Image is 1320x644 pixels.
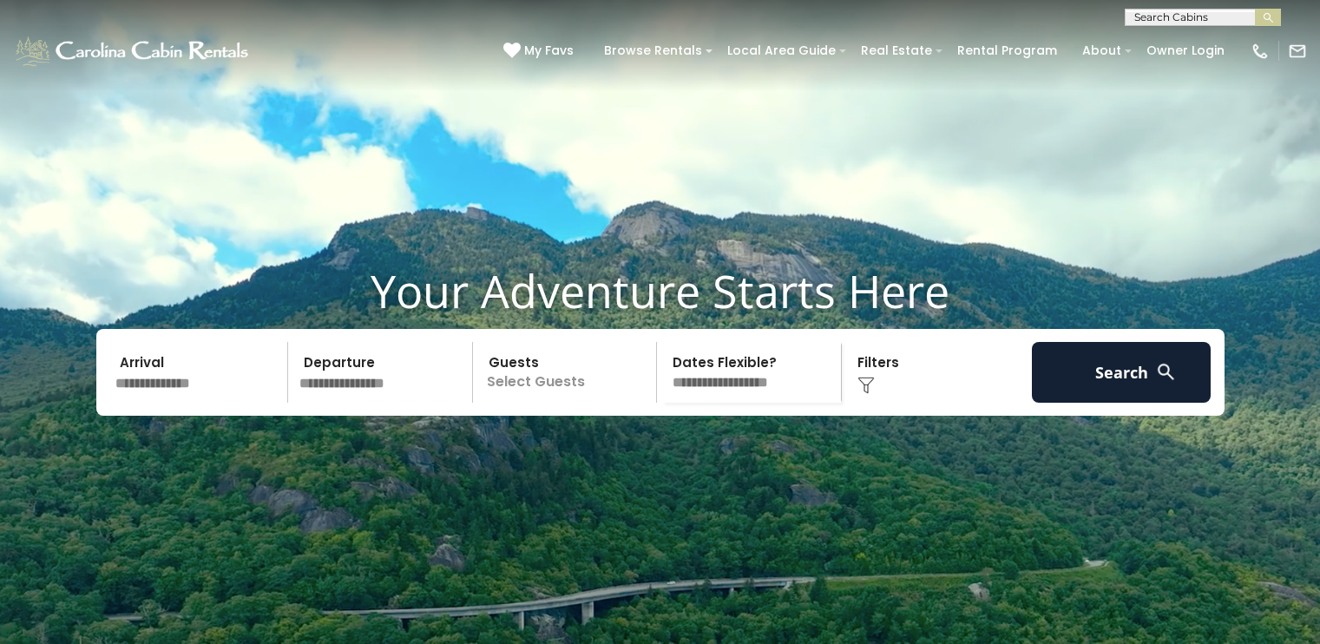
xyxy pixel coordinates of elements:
a: Browse Rentals [595,37,711,64]
a: Real Estate [852,37,941,64]
img: search-regular-white.png [1155,361,1177,383]
a: Rental Program [949,37,1066,64]
h1: Your Adventure Starts Here [13,264,1307,318]
img: mail-regular-white.png [1288,42,1307,61]
p: Select Guests [478,342,657,403]
a: My Favs [503,42,578,61]
a: About [1074,37,1130,64]
button: Search [1032,342,1212,403]
a: Local Area Guide [719,37,844,64]
img: phone-regular-white.png [1251,42,1270,61]
span: My Favs [524,42,574,60]
img: White-1-1-2.png [13,34,253,69]
a: Owner Login [1138,37,1233,64]
img: filter--v1.png [857,377,875,394]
